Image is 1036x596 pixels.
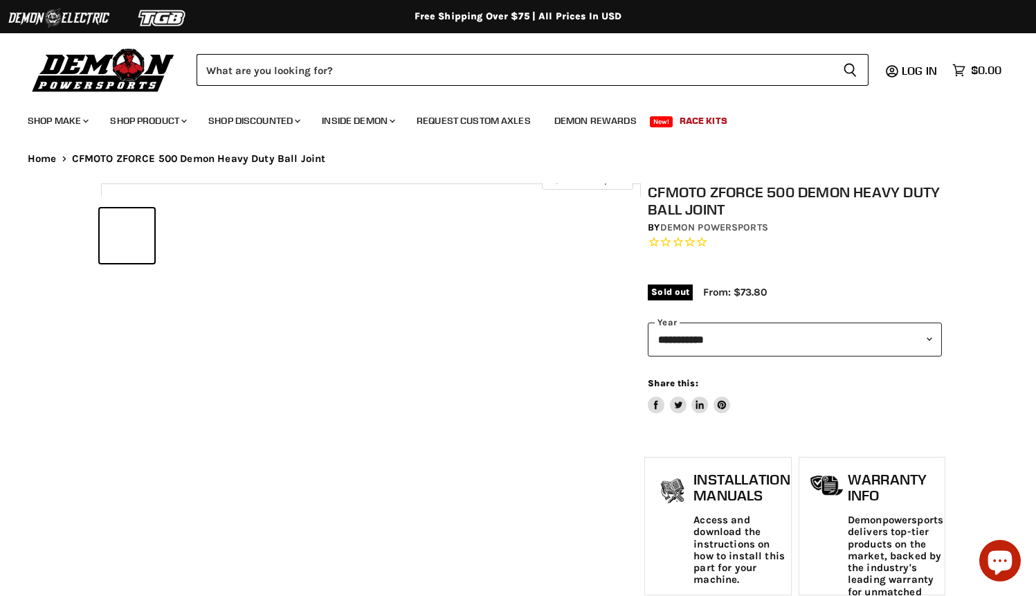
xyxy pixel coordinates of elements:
[544,107,647,135] a: Demon Rewards
[648,285,693,300] span: Sold out
[648,323,942,356] select: year
[648,183,942,218] h1: CFMOTO ZFORCE 500 Demon Heavy Duty Ball Joint
[693,514,790,586] p: Access and download the instructions on how to install this part for your machine.
[17,107,97,135] a: Shop Make
[648,377,730,414] aside: Share this:
[648,220,942,235] div: by
[28,45,179,94] img: Demon Powersports
[660,222,768,233] a: Demon Powersports
[832,54,869,86] button: Search
[648,378,698,388] span: Share this:
[100,107,195,135] a: Shop Product
[648,235,942,250] span: Rated 0.0 out of 5 stars 0 reviews
[975,540,1025,585] inbox-online-store-chat: Shopify online store chat
[100,208,154,263] button: IMAGE thumbnail
[197,54,869,86] form: Product
[650,116,673,127] span: New!
[198,107,309,135] a: Shop Discounted
[669,107,738,135] a: Race Kits
[971,64,1001,77] span: $0.00
[896,64,945,77] a: Log in
[28,153,57,165] a: Home
[848,471,943,504] h1: Warranty Info
[703,286,767,298] span: From: $73.80
[945,60,1008,80] a: $0.00
[902,64,937,78] span: Log in
[406,107,541,135] a: Request Custom Axles
[693,471,790,504] h1: Installation Manuals
[7,5,111,31] img: Demon Electric Logo 2
[17,101,998,135] ul: Main menu
[111,5,215,31] img: TGB Logo 2
[810,475,844,496] img: warranty-icon.png
[311,107,403,135] a: Inside Demon
[549,174,626,185] span: Click to expand
[197,54,832,86] input: Search
[72,153,326,165] span: CFMOTO ZFORCE 500 Demon Heavy Duty Ball Joint
[655,475,690,509] img: install_manual-icon.png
